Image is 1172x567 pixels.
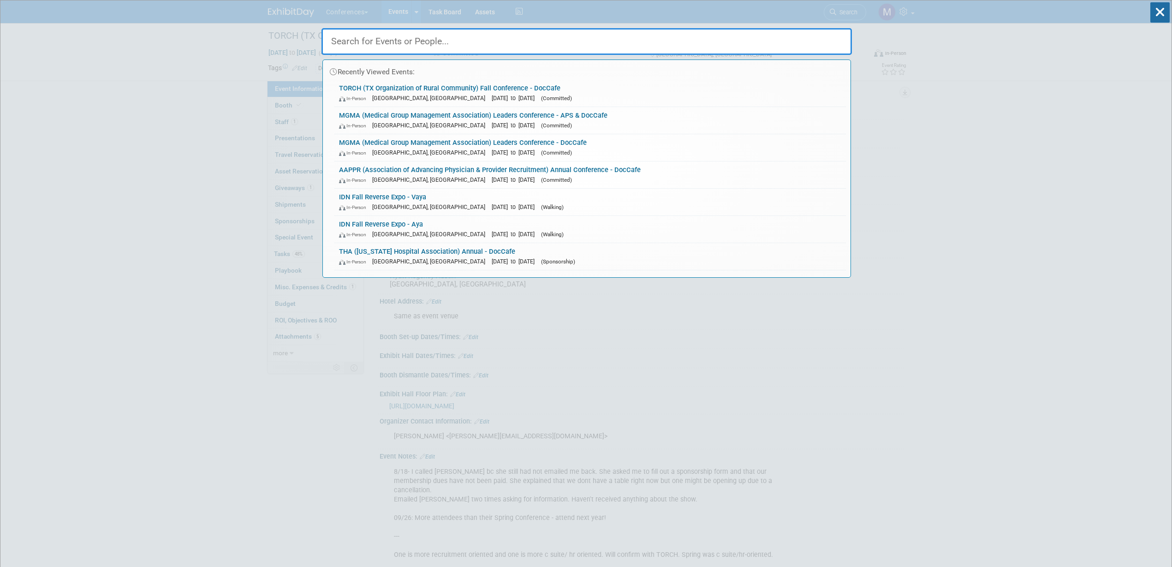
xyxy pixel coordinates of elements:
span: (Walking) [541,204,564,210]
span: [DATE] to [DATE] [492,95,539,101]
span: In-Person [339,95,370,101]
span: [GEOGRAPHIC_DATA], [GEOGRAPHIC_DATA] [372,203,490,210]
a: IDN Fall Reverse Expo - Aya In-Person [GEOGRAPHIC_DATA], [GEOGRAPHIC_DATA] [DATE] to [DATE] (Walk... [334,216,846,243]
span: (Committed) [541,95,572,101]
span: [DATE] to [DATE] [492,149,539,156]
a: IDN Fall Reverse Expo - Vaya In-Person [GEOGRAPHIC_DATA], [GEOGRAPHIC_DATA] [DATE] to [DATE] (Wal... [334,189,846,215]
span: In-Person [339,177,370,183]
span: (Sponsorship) [541,258,575,265]
span: [DATE] to [DATE] [492,258,539,265]
span: In-Person [339,150,370,156]
span: [GEOGRAPHIC_DATA], [GEOGRAPHIC_DATA] [372,122,490,129]
span: [GEOGRAPHIC_DATA], [GEOGRAPHIC_DATA] [372,95,490,101]
span: [DATE] to [DATE] [492,122,539,129]
span: (Committed) [541,177,572,183]
span: [GEOGRAPHIC_DATA], [GEOGRAPHIC_DATA] [372,149,490,156]
input: Search for Events or People... [321,28,852,55]
span: [GEOGRAPHIC_DATA], [GEOGRAPHIC_DATA] [372,231,490,238]
a: MGMA (Medical Group Management Association) Leaders Conference - APS & DocCafe In-Person [GEOGRAP... [334,107,846,134]
span: In-Person [339,204,370,210]
a: AAPPR (Association of Advancing Physician & Provider Recruitment) Annual Conference - DocCafe In-... [334,161,846,188]
div: Recently Viewed Events: [327,60,846,80]
span: [DATE] to [DATE] [492,203,539,210]
span: In-Person [339,259,370,265]
span: [DATE] to [DATE] [492,176,539,183]
span: [GEOGRAPHIC_DATA], [GEOGRAPHIC_DATA] [372,258,490,265]
a: TORCH (TX Organization of Rural Community) Fall Conference - DocCafe In-Person [GEOGRAPHIC_DATA],... [334,80,846,107]
span: (Committed) [541,122,572,129]
a: THA ([US_STATE] Hospital Association) Annual - DocCafe In-Person [GEOGRAPHIC_DATA], [GEOGRAPHIC_D... [334,243,846,270]
span: (Walking) [541,231,564,238]
span: In-Person [339,123,370,129]
span: In-Person [339,232,370,238]
a: MGMA (Medical Group Management Association) Leaders Conference - DocCafe In-Person [GEOGRAPHIC_DA... [334,134,846,161]
span: [GEOGRAPHIC_DATA], [GEOGRAPHIC_DATA] [372,176,490,183]
span: (Committed) [541,149,572,156]
span: [DATE] to [DATE] [492,231,539,238]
